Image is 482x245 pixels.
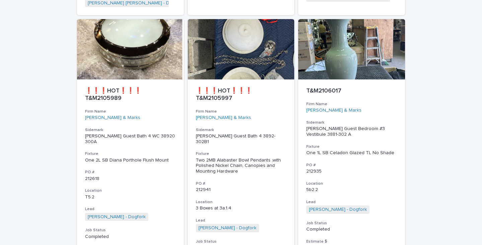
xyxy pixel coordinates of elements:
[85,234,176,240] p: Completed
[196,127,287,133] h3: Sidemark
[306,120,397,125] h3: Sidemark
[306,163,397,168] h3: PO #
[85,158,176,163] div: One 2L SB Diana Porthole Flush Mount
[309,207,367,212] a: [PERSON_NAME] - Dogfork
[196,109,287,114] h3: Firm Name
[85,87,176,102] p: ❗❗❗HOT❗❗❗ T&M2105989
[85,151,176,157] h3: Fixture
[306,102,397,107] h3: Firm Name
[196,87,287,102] p: ❗❗❗HOT❗❗❗ T&M2105997
[85,170,176,175] h3: PO #
[85,228,176,233] h3: Job Status
[198,225,256,231] a: [PERSON_NAME] - Dogfork
[85,127,176,133] h3: Sidemark
[306,239,397,244] h3: Estimate $
[306,187,397,193] p: 5b2.2
[306,221,397,226] h3: Job Status
[306,126,397,137] p: [PERSON_NAME] Guest Bedroom #3 Vestibule 3881-302 A
[306,169,397,174] p: 212935
[88,0,210,6] a: [PERSON_NAME] [PERSON_NAME] - Dogfork - Technician
[196,187,287,193] p: 212941
[196,133,287,145] p: [PERSON_NAME] Guest Bath 4 3892-302B1
[306,150,397,156] div: One 1L SB Celadon Glazed TL No Shade
[196,181,287,186] h3: PO #
[85,194,176,200] p: T5.2
[196,218,287,223] h3: Lead
[196,151,287,157] h3: Fixture
[85,115,140,121] a: [PERSON_NAME] & Marks
[85,188,176,193] h3: Location
[306,227,397,232] p: Completed
[196,115,251,121] a: [PERSON_NAME] & Marks
[85,206,176,212] h3: Lead
[196,199,287,205] h3: Location
[306,199,397,205] h3: Lead
[85,133,176,145] p: [PERSON_NAME] Guest Bath 4 WC 38920 300A
[306,181,397,186] h3: Location
[306,144,397,149] h3: Fixture
[88,214,146,220] a: [PERSON_NAME] - Dogfork
[196,239,287,244] h3: Job Status
[306,108,361,113] a: [PERSON_NAME] & Marks
[196,205,287,211] p: 3 Boxes at 3a.1.4
[196,158,287,174] div: Two 2MB Alabaster Bowl Pendants ,with Polished Nickel Chain, Canopies and Mounting Hardware
[85,109,176,114] h3: Firm Name
[85,176,176,182] p: 212618
[306,87,397,95] p: T&M2106017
